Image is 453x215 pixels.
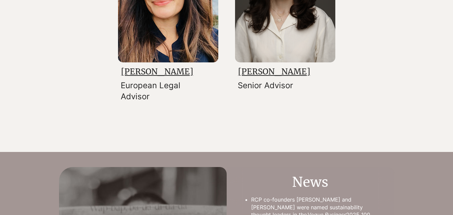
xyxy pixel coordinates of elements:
[121,66,193,77] a: [PERSON_NAME]
[238,80,328,91] p: Senior Advisor
[241,173,379,192] h2: News
[238,66,310,77] a: [PERSON_NAME]
[121,80,211,102] p: European Legal Advisor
